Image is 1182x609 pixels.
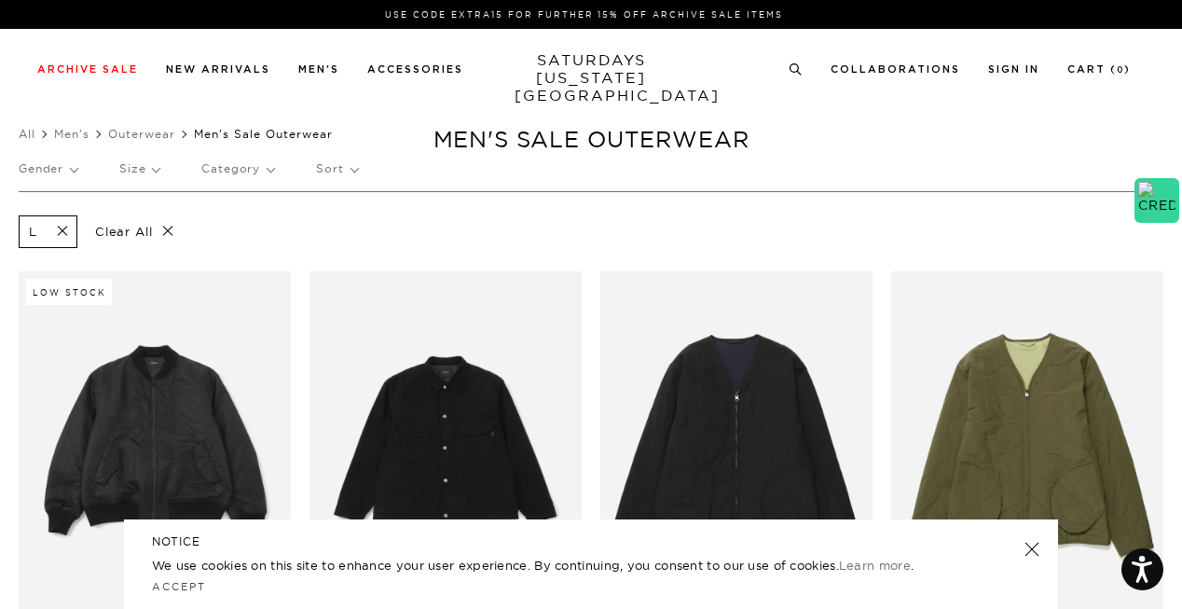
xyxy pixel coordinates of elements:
a: Men's [54,127,89,141]
p: We use cookies on this site to enhance your user experience. By continuing, you consent to our us... [152,556,964,574]
a: Collaborations [831,64,960,75]
a: Archive Sale [37,64,138,75]
p: Use Code EXTRA15 for Further 15% Off Archive Sale Items [45,7,1123,21]
p: Sort [316,147,357,190]
h5: NOTICE [152,533,1030,550]
p: Gender [19,147,77,190]
span: Men's Sale Outerwear [194,127,333,141]
a: Accessories [367,64,463,75]
a: Learn more [839,558,911,573]
a: Sign In [988,64,1039,75]
p: Size [119,147,159,190]
a: Outerwear [108,127,175,141]
a: Accept [152,580,206,593]
p: L [29,224,37,240]
small: 0 [1117,66,1124,75]
a: Men's [298,64,339,75]
a: SATURDAYS[US_STATE][GEOGRAPHIC_DATA] [515,51,668,104]
p: Category [201,147,274,190]
a: All [19,127,35,141]
div: Low Stock [26,279,112,305]
p: Clear All [87,215,183,248]
a: New Arrivals [166,64,270,75]
img: CRED [1138,182,1175,219]
a: Cart (0) [1067,64,1131,75]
